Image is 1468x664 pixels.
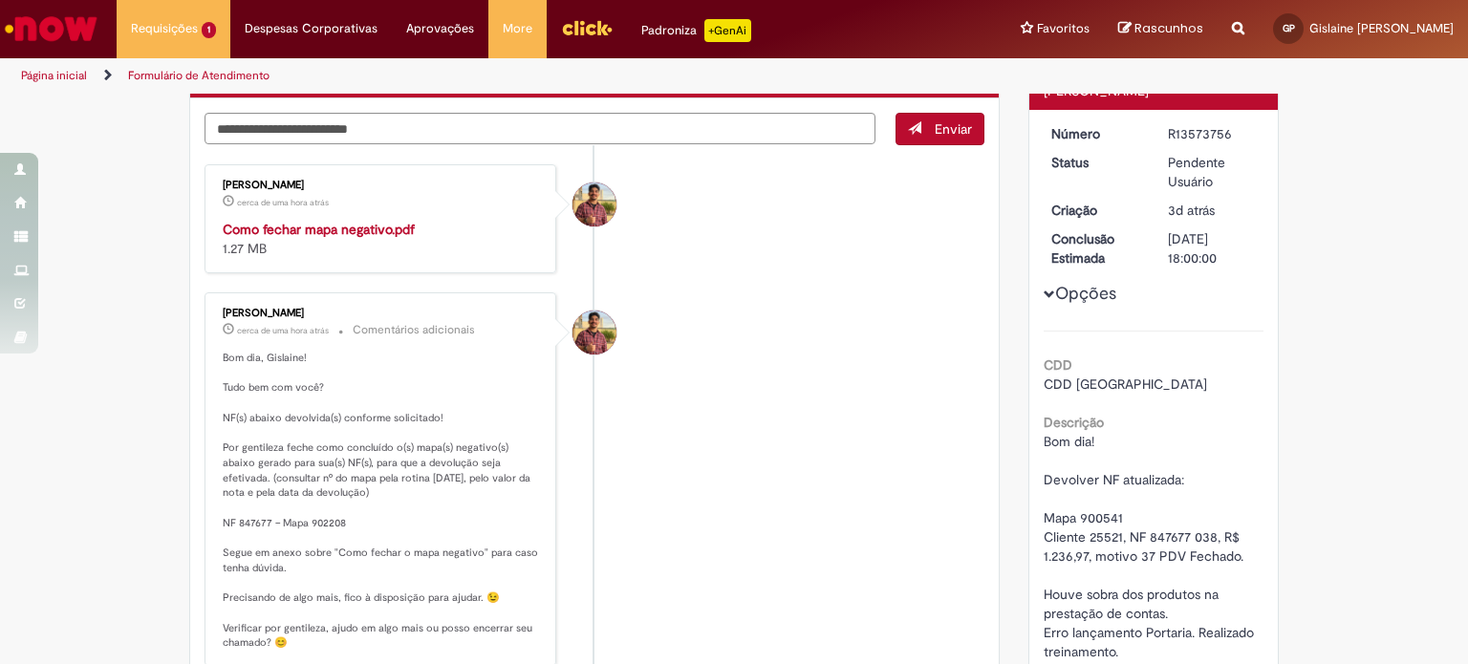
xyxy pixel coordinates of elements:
[503,19,532,38] span: More
[1037,201,1155,220] dt: Criação
[1168,202,1215,219] time: 28/09/2025 09:22:39
[641,19,751,42] div: Padroniza
[128,68,270,83] a: Formulário de Atendimento
[223,351,541,651] p: Bom dia, Gislaine! Tudo bem com você? NF(s) abaixo devolvida(s) conforme solicitado! Por gentilez...
[896,113,984,145] button: Enviar
[561,13,613,42] img: click_logo_yellow_360x200.png
[572,311,616,354] div: Vitor Jeremias Da Silva
[205,113,875,145] textarea: Digite sua mensagem aqui...
[2,10,100,48] img: ServiceNow
[353,322,475,338] small: Comentários adicionais
[1168,229,1257,268] div: [DATE] 18:00:00
[1037,153,1155,172] dt: Status
[237,325,329,336] time: 30/09/2025 08:46:45
[237,197,329,208] time: 30/09/2025 08:47:02
[572,182,616,226] div: Vitor Jeremias Da Silva
[1168,202,1215,219] span: 3d atrás
[237,325,329,336] span: cerca de uma hora atrás
[1044,414,1104,431] b: Descrição
[1168,153,1257,191] div: Pendente Usuário
[1037,229,1155,268] dt: Conclusão Estimada
[237,197,329,208] span: cerca de uma hora atrás
[202,22,216,38] span: 1
[1283,22,1295,34] span: GP
[1168,124,1257,143] div: R13573756
[245,19,378,38] span: Despesas Corporativas
[223,308,541,319] div: [PERSON_NAME]
[21,68,87,83] a: Página inicial
[223,220,541,258] div: 1.27 MB
[1044,356,1072,374] b: CDD
[935,120,972,138] span: Enviar
[1037,19,1090,38] span: Favoritos
[1037,124,1155,143] dt: Número
[223,221,415,238] a: Como fechar mapa negativo.pdf
[406,19,474,38] span: Aprovações
[1309,20,1454,36] span: Gislaine [PERSON_NAME]
[1168,201,1257,220] div: 28/09/2025 09:22:39
[704,19,751,42] p: +GenAi
[131,19,198,38] span: Requisições
[223,180,541,191] div: [PERSON_NAME]
[14,58,964,94] ul: Trilhas de página
[1044,375,1207,393] span: CDD [GEOGRAPHIC_DATA]
[1134,19,1203,37] span: Rascunhos
[1118,20,1203,38] a: Rascunhos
